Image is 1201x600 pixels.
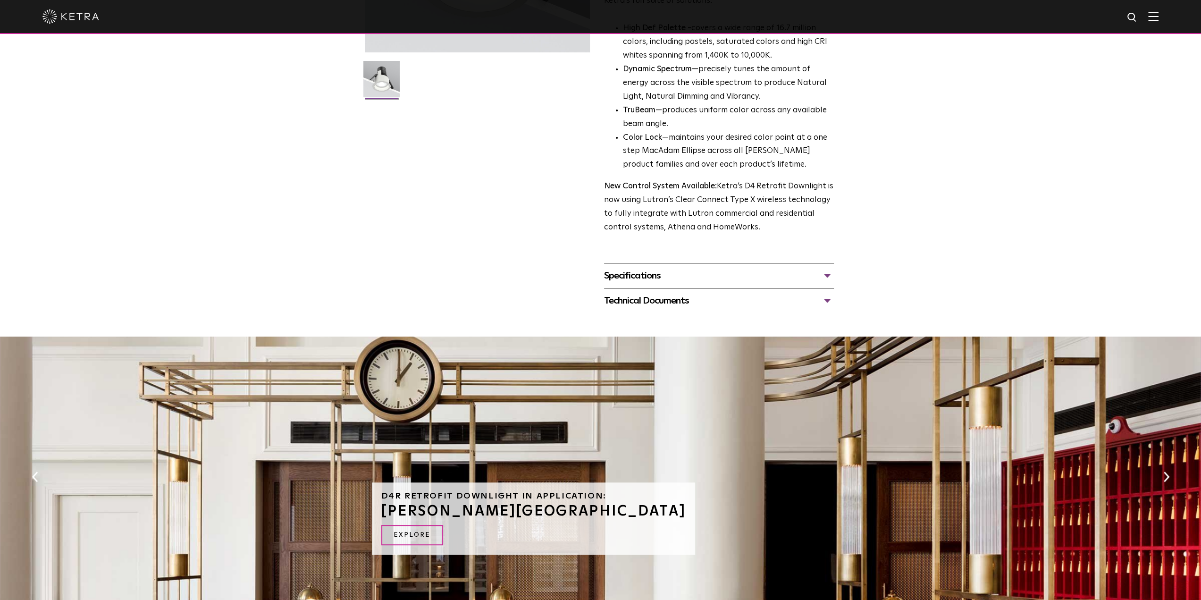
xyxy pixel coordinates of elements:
h6: D4R Retrofit Downlight in Application: [381,492,686,500]
strong: New Control System Available: [604,182,717,190]
p: covers a wide range of 16.7 million colors, including pastels, saturated colors and high CRI whit... [623,22,834,63]
h3: [PERSON_NAME][GEOGRAPHIC_DATA] [381,504,686,518]
strong: Dynamic Spectrum [623,65,692,73]
img: ketra-logo-2019-white [42,9,99,24]
li: —produces uniform color across any available beam angle. [623,104,834,131]
li: —maintains your desired color point at a one step MacAdam Ellipse across all [PERSON_NAME] produc... [623,131,834,172]
img: search icon [1126,12,1138,24]
button: Previous [30,471,40,483]
button: Next [1161,471,1171,483]
li: —precisely tunes the amount of energy across the visible spectrum to produce Natural Light, Natur... [623,63,834,104]
a: EXPLORE [381,525,443,545]
p: Ketra’s D4 Retrofit Downlight is now using Lutron’s Clear Connect Type X wireless technology to f... [604,180,834,235]
img: D4R Retrofit Downlight [363,61,400,104]
strong: TruBeam [623,106,655,114]
div: Technical Documents [604,293,834,308]
strong: Color Lock [623,134,662,142]
div: Specifications [604,268,834,283]
img: Hamburger%20Nav.svg [1148,12,1159,21]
